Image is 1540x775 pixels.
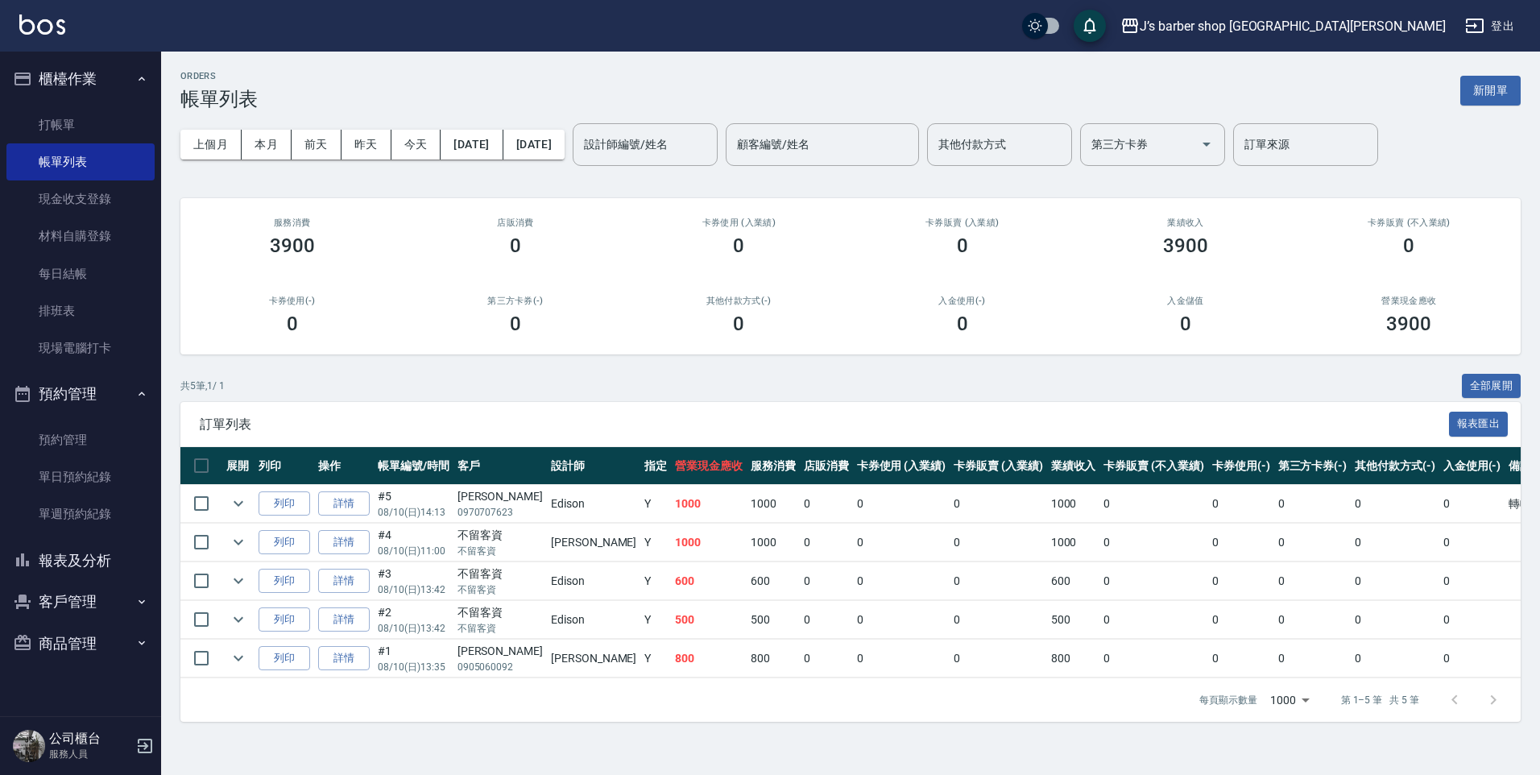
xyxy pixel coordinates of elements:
[453,447,547,485] th: 客戶
[1099,562,1207,600] td: 0
[800,601,853,639] td: 0
[6,495,155,533] a: 單週預約紀錄
[1505,447,1535,485] th: 備註
[1460,82,1521,97] a: 新開單
[747,524,800,562] td: 1000
[180,130,242,160] button: 上個月
[255,447,314,485] th: 列印
[1208,640,1274,678] td: 0
[853,485,950,523] td: 0
[1208,524,1274,562] td: 0
[547,562,640,600] td: Edison
[457,566,543,582] div: 不留客資
[1351,640,1439,678] td: 0
[6,458,155,495] a: 單日預約紀錄
[800,485,853,523] td: 0
[1351,562,1439,600] td: 0
[640,447,671,485] th: 指定
[318,607,370,632] a: 詳情
[49,731,131,747] h5: 公司櫃台
[314,447,374,485] th: 操作
[547,601,640,639] td: Edison
[853,601,950,639] td: 0
[318,646,370,671] a: 詳情
[747,485,800,523] td: 1000
[640,640,671,678] td: Y
[1199,693,1257,707] p: 每頁顯示數量
[733,313,744,335] h3: 0
[853,640,950,678] td: 0
[647,296,831,306] h2: 其他付款方式(-)
[747,447,800,485] th: 服務消費
[1099,640,1207,678] td: 0
[1047,601,1100,639] td: 500
[1074,10,1106,42] button: save
[180,88,258,110] h3: 帳單列表
[259,491,310,516] button: 列印
[671,485,747,523] td: 1000
[950,562,1047,600] td: 0
[1274,524,1352,562] td: 0
[647,218,831,228] h2: 卡券使用 (入業績)
[1317,218,1501,228] h2: 卡券販賣 (不入業績)
[49,747,131,761] p: 服務人員
[1439,562,1505,600] td: 0
[180,379,225,393] p: 共 5 筆, 1 / 1
[1093,296,1277,306] h2: 入金儲值
[1099,524,1207,562] td: 0
[640,485,671,523] td: Y
[510,234,521,257] h3: 0
[259,569,310,594] button: 列印
[1439,485,1505,523] td: 0
[547,485,640,523] td: Edison
[6,180,155,218] a: 現金收支登錄
[1449,416,1509,431] a: 報表匯出
[1140,16,1446,36] div: J’s barber shop [GEOGRAPHIC_DATA][PERSON_NAME]
[1274,447,1352,485] th: 第三方卡券(-)
[374,562,453,600] td: #3
[1351,601,1439,639] td: 0
[1099,601,1207,639] td: 0
[378,621,449,636] p: 08/10 (日) 13:42
[342,130,391,160] button: 昨天
[950,640,1047,678] td: 0
[374,601,453,639] td: #2
[318,530,370,555] a: 詳情
[1449,412,1509,437] button: 報表匯出
[1047,640,1100,678] td: 800
[391,130,441,160] button: 今天
[503,130,565,160] button: [DATE]
[1208,447,1274,485] th: 卡券使用(-)
[1264,678,1315,722] div: 1000
[640,601,671,639] td: Y
[671,562,747,600] td: 600
[1274,601,1352,639] td: 0
[671,601,747,639] td: 500
[800,524,853,562] td: 0
[950,447,1047,485] th: 卡券販賣 (入業績)
[853,562,950,600] td: 0
[1274,640,1352,678] td: 0
[6,373,155,415] button: 預約管理
[1439,640,1505,678] td: 0
[13,730,45,762] img: Person
[378,505,449,520] p: 08/10 (日) 14:13
[457,527,543,544] div: 不留客資
[441,130,503,160] button: [DATE]
[870,218,1054,228] h2: 卡券販賣 (入業績)
[950,601,1047,639] td: 0
[800,562,853,600] td: 0
[671,524,747,562] td: 1000
[1180,313,1191,335] h3: 0
[457,488,543,505] div: [PERSON_NAME]
[287,313,298,335] h3: 0
[226,607,250,632] button: expand row
[259,530,310,555] button: 列印
[957,234,968,257] h3: 0
[226,491,250,516] button: expand row
[222,447,255,485] th: 展開
[1351,524,1439,562] td: 0
[374,524,453,562] td: #4
[457,505,543,520] p: 0970707623
[457,582,543,597] p: 不留客資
